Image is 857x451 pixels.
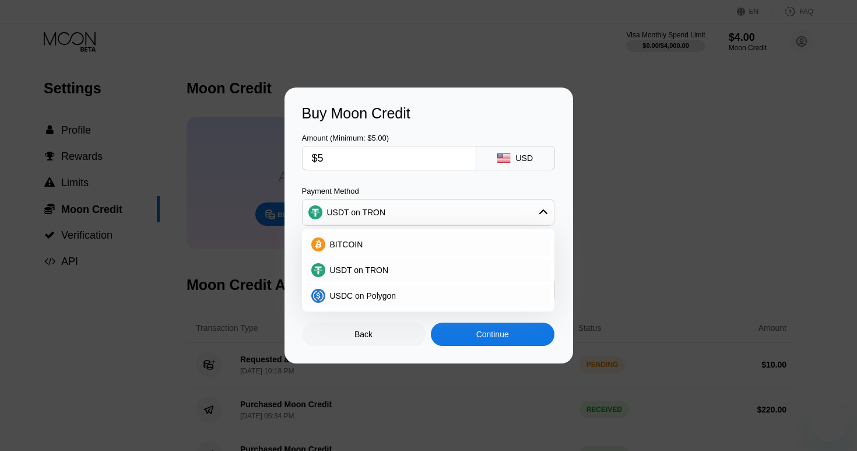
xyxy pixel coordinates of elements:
span: BITCOIN [330,240,363,249]
div: USDT on TRON [305,258,551,282]
div: USD [515,153,533,163]
div: USDT on TRON [327,208,386,217]
iframe: Bouton de lancement de la fenêtre de messagerie [810,404,848,442]
div: Back [354,330,373,339]
div: Buy Moon Credit [302,105,556,122]
div: Amount (Minimum: $5.00) [302,134,476,142]
div: BITCOIN [305,233,551,256]
div: Payment Method [302,187,554,195]
input: $0.00 [312,146,466,170]
span: USDT on TRON [330,265,389,275]
div: Back [302,323,426,346]
span: USDC on Polygon [330,291,396,300]
div: Continue [476,330,509,339]
div: USDT on TRON [303,201,554,224]
div: Continue [431,323,554,346]
div: USDC on Polygon [305,284,551,307]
